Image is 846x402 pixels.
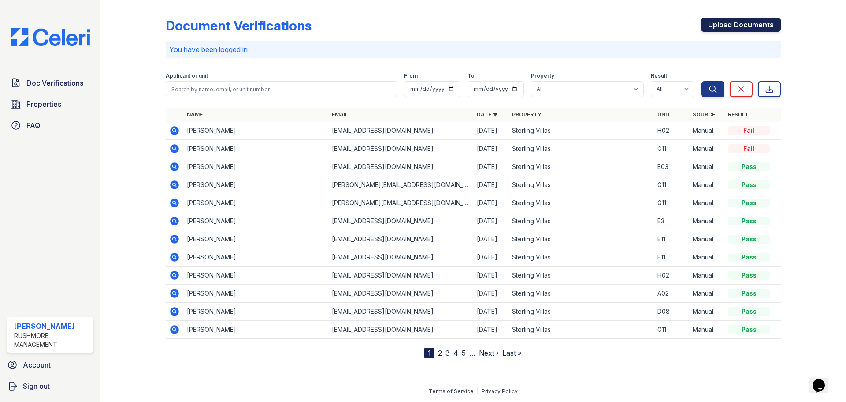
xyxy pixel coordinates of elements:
td: [PERSON_NAME] [183,303,328,321]
td: Manual [689,194,724,212]
td: [PERSON_NAME] [183,212,328,230]
label: From [404,72,418,79]
td: [EMAIL_ADDRESS][DOMAIN_NAME] [328,140,473,158]
td: [DATE] [473,140,508,158]
a: Sign out [4,377,97,395]
td: [PERSON_NAME] [183,176,328,194]
div: Rushmore Management [14,331,90,349]
a: Account [4,356,97,374]
a: Name [187,111,203,118]
td: [PERSON_NAME][EMAIL_ADDRESS][DOMAIN_NAME] [328,194,473,212]
td: E3 [654,212,689,230]
td: Manual [689,303,724,321]
td: Sterling Villas [508,303,653,321]
td: [EMAIL_ADDRESS][DOMAIN_NAME] [328,212,473,230]
a: Unit [657,111,671,118]
div: Fail [728,126,770,135]
td: [EMAIL_ADDRESS][DOMAIN_NAME] [328,122,473,140]
td: Sterling Villas [508,212,653,230]
td: G11 [654,321,689,339]
td: H02 [654,267,689,285]
img: CE_Logo_Blue-a8612792a0a2168367f1c8372b55b34899dd931a85d93a1a3d3e32e68fde9ad4.png [4,28,97,46]
td: Sterling Villas [508,194,653,212]
td: Sterling Villas [508,122,653,140]
div: Pass [728,199,770,207]
td: Manual [689,212,724,230]
a: Date ▼ [477,111,498,118]
td: [EMAIL_ADDRESS][DOMAIN_NAME] [328,303,473,321]
td: [DATE] [473,285,508,303]
a: Email [332,111,348,118]
td: [DATE] [473,303,508,321]
span: Sign out [23,381,50,391]
td: [EMAIL_ADDRESS][DOMAIN_NAME] [328,321,473,339]
div: Pass [728,289,770,298]
td: Sterling Villas [508,248,653,267]
td: Manual [689,285,724,303]
td: Sterling Villas [508,267,653,285]
td: Manual [689,230,724,248]
td: Manual [689,248,724,267]
td: Sterling Villas [508,285,653,303]
div: Pass [728,325,770,334]
td: D08 [654,303,689,321]
div: Pass [728,217,770,225]
span: FAQ [26,120,41,131]
a: Properties [7,95,93,113]
a: Upload Documents [701,18,781,32]
td: [DATE] [473,267,508,285]
td: [DATE] [473,176,508,194]
div: Pass [728,162,770,171]
div: | [477,388,479,394]
div: Document Verifications [166,18,312,34]
td: E11 [654,248,689,267]
span: Account [23,360,51,370]
td: [EMAIL_ADDRESS][DOMAIN_NAME] [328,248,473,267]
label: Result [651,72,667,79]
td: [PERSON_NAME] [183,140,328,158]
td: [PERSON_NAME] [183,158,328,176]
td: Manual [689,176,724,194]
td: [DATE] [473,230,508,248]
a: Doc Verifications [7,74,93,92]
a: Property [512,111,542,118]
td: Manual [689,321,724,339]
td: Manual [689,267,724,285]
div: Pass [728,235,770,244]
label: Applicant or unit [166,72,208,79]
div: Pass [728,271,770,280]
a: 2 [438,349,442,357]
td: H02 [654,122,689,140]
a: Result [728,111,749,118]
td: [DATE] [473,212,508,230]
div: 1 [424,348,434,358]
div: Pass [728,253,770,262]
td: [DATE] [473,158,508,176]
td: A02 [654,285,689,303]
a: Source [693,111,715,118]
td: [PERSON_NAME] [183,285,328,303]
td: Sterling Villas [508,158,653,176]
label: To [468,72,475,79]
td: E11 [654,230,689,248]
td: [PERSON_NAME] [183,248,328,267]
div: Fail [728,144,770,153]
div: Pass [728,180,770,189]
div: Pass [728,307,770,316]
td: [DATE] [473,248,508,267]
td: [PERSON_NAME] [183,230,328,248]
iframe: chat widget [809,367,837,393]
td: [DATE] [473,194,508,212]
div: [PERSON_NAME] [14,321,90,331]
td: Sterling Villas [508,230,653,248]
a: FAQ [7,116,93,134]
td: [PERSON_NAME] [183,267,328,285]
td: [PERSON_NAME][EMAIL_ADDRESS][DOMAIN_NAME] [328,176,473,194]
a: Privacy Policy [482,388,518,394]
td: [EMAIL_ADDRESS][DOMAIN_NAME] [328,267,473,285]
a: 5 [462,349,466,357]
span: Properties [26,99,61,109]
td: G11 [654,194,689,212]
td: [EMAIL_ADDRESS][DOMAIN_NAME] [328,285,473,303]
